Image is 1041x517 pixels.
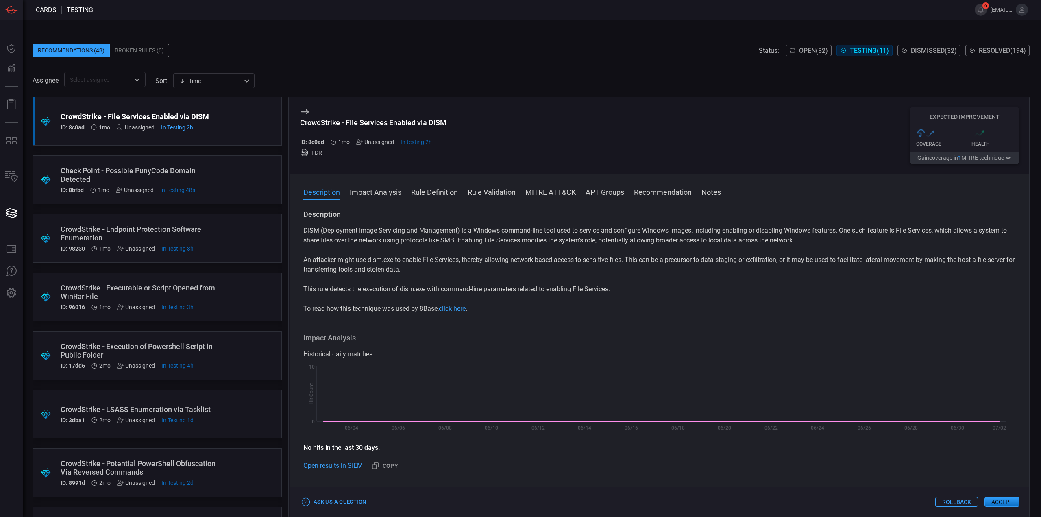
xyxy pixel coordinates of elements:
[161,417,194,423] span: Aug 13, 2025 12:39 PM
[98,187,109,193] span: Jul 05, 2025 11:47 PM
[61,304,85,310] h5: ID: 96016
[958,155,961,161] span: 1
[61,245,85,252] h5: ID: 98230
[799,47,828,55] span: Open ( 32 )
[67,74,130,85] input: Select assignee
[345,425,358,431] text: 06/04
[300,148,446,157] div: FDR
[303,349,1016,359] div: Historical daily matches
[99,304,111,310] span: Jul 05, 2025 11:47 PM
[369,459,401,473] button: Copy
[161,480,194,486] span: Aug 12, 2025 12:51 PM
[303,444,380,452] strong: No hits in the last 30 days.
[303,255,1016,275] p: An attacker might use dism.exe to enable File Services, thereby allowing network-based access to ...
[61,405,223,414] div: CrowdStrike - LSASS Enumeration via Tasklist
[303,187,340,196] button: Description
[110,44,169,57] div: Broken Rules (0)
[36,6,57,14] span: Cards
[811,425,824,431] text: 06/24
[438,425,452,431] text: 06/08
[392,425,405,431] text: 06/06
[312,419,315,425] text: 0
[338,139,350,145] span: Jul 12, 2025 11:15 PM
[625,425,638,431] text: 06/16
[117,245,155,252] div: Unassigned
[303,333,1016,343] h3: Impact Analysis
[179,77,242,85] div: Time
[764,425,778,431] text: 06/22
[951,425,964,431] text: 06/30
[99,362,111,369] span: Jun 28, 2025 11:17 PM
[67,6,93,14] span: testing
[525,187,576,196] button: MITRE ATT&CK
[117,480,155,486] div: Unassigned
[303,461,363,471] a: Open results in SIEM
[303,304,1016,314] p: To read how this technique was used by 8Base, .
[61,225,223,242] div: CrowdStrike - Endpoint Protection Software Enumeration
[61,417,85,423] h5: ID: 3dba1
[411,187,458,196] button: Rule Definition
[935,497,978,507] button: Rollback
[904,425,918,431] text: 06/28
[350,187,401,196] button: Impact Analysis
[531,425,545,431] text: 06/12
[117,362,155,369] div: Unassigned
[971,141,1020,147] div: Health
[897,45,960,56] button: Dismissed(32)
[2,39,21,59] button: Dashboard
[99,417,111,423] span: Jun 28, 2025 11:17 PM
[61,362,85,369] h5: ID: 17dd6
[309,364,315,370] text: 10
[858,425,871,431] text: 06/26
[916,141,965,147] div: Coverage
[979,47,1026,55] span: Resolved ( 194 )
[117,124,155,131] div: Unassigned
[786,45,832,56] button: Open(32)
[965,45,1030,56] button: Resolved(194)
[61,124,85,131] h5: ID: 8c0ad
[161,362,194,369] span: Aug 14, 2025 10:26 AM
[2,131,21,151] button: MITRE - Detection Posture
[2,167,21,187] button: Inventory
[303,284,1016,294] p: This rule detects the execution of dism.exe with command-line parameters related to enabling File...
[61,112,223,121] div: CrowdStrike - File Services Enabled via DISM
[356,139,394,145] div: Unassigned
[300,139,324,145] h5: ID: 8c0ad
[300,118,446,127] div: CrowdStrike - File Services Enabled via DISM
[586,187,624,196] button: APT Groups
[634,187,692,196] button: Recommendation
[99,480,111,486] span: Jun 28, 2025 11:17 PM
[439,305,466,312] a: click here
[975,4,987,16] button: 6
[2,284,21,303] button: Preferences
[984,497,1019,507] button: Accept
[2,203,21,223] button: Cards
[61,480,85,486] h5: ID: 8991d
[2,95,21,114] button: Reports
[993,425,1006,431] text: 07/02
[910,113,1019,120] h5: Expected Improvement
[2,240,21,259] button: Rule Catalog
[99,245,111,252] span: Jul 05, 2025 11:47 PM
[61,459,223,476] div: CrowdStrike - Potential PowerShell Obfuscation Via Reversed Commands
[2,59,21,78] button: Detections
[468,187,516,196] button: Rule Validation
[401,139,432,145] span: Aug 14, 2025 12:04 PM
[131,74,143,85] button: Open
[61,187,84,193] h5: ID: 8bfbd
[911,47,957,55] span: Dismissed ( 32 )
[759,47,779,55] span: Status:
[160,187,195,193] span: Aug 14, 2025 2:10 PM
[33,44,110,57] div: Recommendations (43)
[309,384,314,405] text: Hit Count
[990,7,1013,13] span: [EMAIL_ADDRESS][DOMAIN_NAME]
[850,47,889,55] span: Testing ( 11 )
[155,77,167,85] label: sort
[718,425,731,431] text: 06/20
[161,124,193,131] span: Aug 14, 2025 12:04 PM
[836,45,893,56] button: Testing(11)
[161,304,194,310] span: Aug 14, 2025 10:59 AM
[61,342,223,359] div: CrowdStrike - Execution of Powershell Script in Public Folder
[303,226,1016,245] p: DISM (Deployment Image Servicing and Management) is a Windows command-line tool used to service a...
[116,187,154,193] div: Unassigned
